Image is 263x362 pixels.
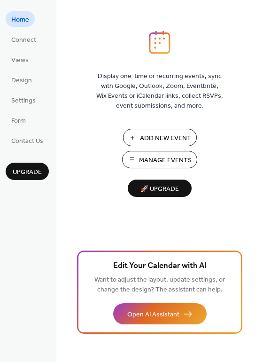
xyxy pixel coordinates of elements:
[6,92,41,108] a: Settings
[11,116,26,126] span: Form
[11,76,32,86] span: Design
[6,31,42,47] a: Connect
[6,163,49,180] button: Upgrade
[128,180,192,197] button: 🚀 Upgrade
[96,71,223,111] span: Display one-time or recurring events, sync with Google, Outlook, Zoom, Eventbrite, Wix Events or ...
[140,134,191,143] span: Add New Event
[149,31,170,54] img: logo_icon.svg
[6,133,49,148] a: Contact Us
[11,35,36,45] span: Connect
[113,260,207,273] span: Edit Your Calendar with AI
[123,129,197,146] button: Add New Event
[6,72,38,87] a: Design
[122,151,197,168] button: Manage Events
[11,55,29,65] span: Views
[113,303,207,324] button: Open AI Assistant
[94,274,225,296] span: Want to adjust the layout, update settings, or change the design? The assistant can help.
[127,310,179,320] span: Open AI Assistant
[11,15,29,25] span: Home
[11,136,43,146] span: Contact Us
[139,156,192,165] span: Manage Events
[6,52,34,67] a: Views
[13,167,42,177] span: Upgrade
[11,96,36,106] span: Settings
[6,11,35,27] a: Home
[6,112,31,128] a: Form
[133,183,186,196] span: 🚀 Upgrade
